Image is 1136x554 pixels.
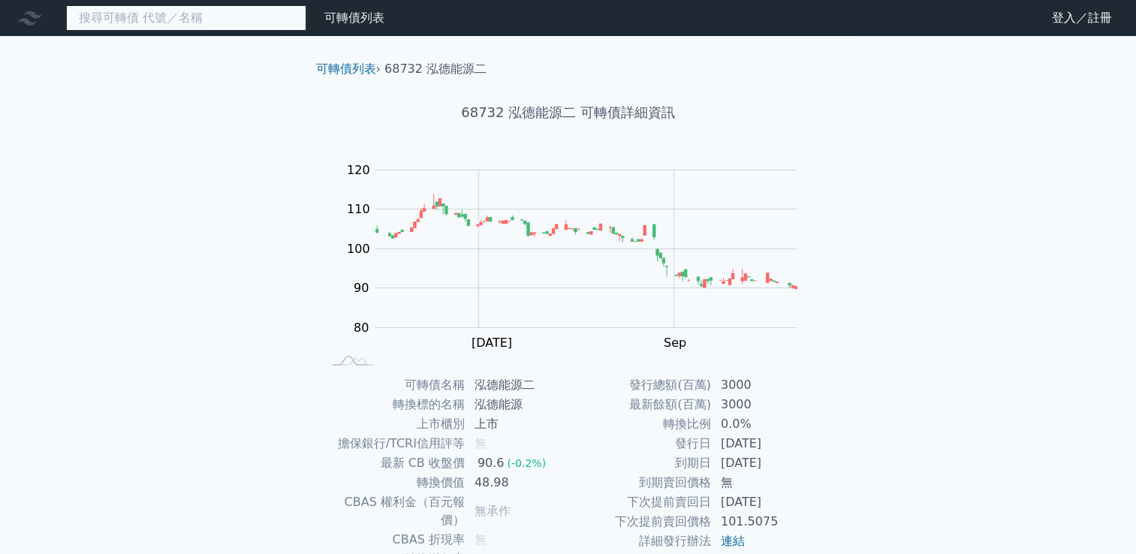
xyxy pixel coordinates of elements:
[712,492,815,512] td: [DATE]
[568,473,712,492] td: 到期賣回價格
[466,375,568,395] td: 泓德能源二
[712,375,815,395] td: 3000
[322,492,466,530] td: CBAS 權利金（百元報價）
[322,530,466,549] td: CBAS 折現率
[712,395,815,414] td: 3000
[304,102,833,123] h1: 68732 泓德能源二 可轉債詳細資訊
[568,395,712,414] td: 最新餘額(百萬)
[322,434,466,453] td: 擔保銀行/TCRI信用評等
[316,60,381,78] li: ›
[466,414,568,434] td: 上市
[322,395,466,414] td: 轉換標的名稱
[1040,6,1124,30] a: 登入／註冊
[712,434,815,453] td: [DATE]
[324,11,384,25] a: 可轉債列表
[568,492,712,512] td: 下次提前賣回日
[475,532,487,546] span: 無
[568,414,712,434] td: 轉換比例
[322,473,466,492] td: 轉換價值
[347,163,370,177] tspan: 120
[322,453,466,473] td: 最新 CB 收盤價
[568,512,712,531] td: 下次提前賣回價格
[322,414,466,434] td: 上市櫃別
[568,531,712,551] td: 詳細發行辦法
[475,454,508,472] div: 90.6
[712,414,815,434] td: 0.0%
[507,457,546,469] span: (-0.2%)
[384,60,487,78] li: 68732 泓德能源二
[568,375,712,395] td: 發行總額(百萬)
[721,534,745,548] a: 連結
[347,242,370,256] tspan: 100
[472,336,512,350] tspan: [DATE]
[347,202,370,216] tspan: 110
[322,375,466,395] td: 可轉債名稱
[712,453,815,473] td: [DATE]
[712,512,815,531] td: 101.5075
[316,62,376,76] a: 可轉債列表
[568,453,712,473] td: 到期日
[568,434,712,453] td: 發行日
[354,321,369,335] tspan: 80
[339,163,819,381] g: Chart
[712,473,815,492] td: 無
[466,395,568,414] td: 泓德能源
[66,5,306,31] input: 搜尋可轉債 代號／名稱
[475,504,511,518] span: 無承作
[664,336,686,350] tspan: Sep
[354,281,369,295] tspan: 90
[475,436,487,450] span: 無
[466,473,568,492] td: 48.98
